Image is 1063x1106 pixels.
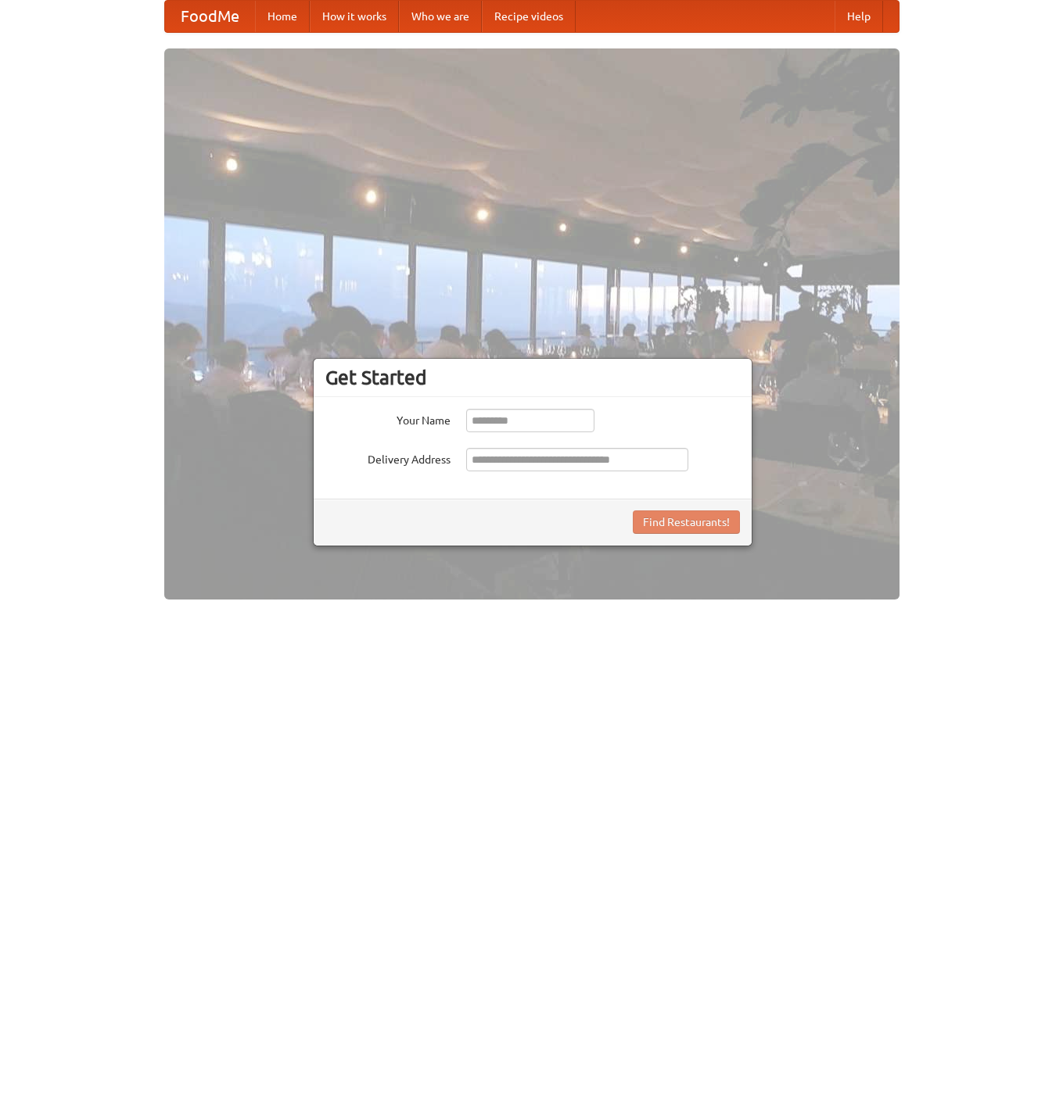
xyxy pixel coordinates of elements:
[325,366,740,389] h3: Get Started
[325,448,451,467] label: Delivery Address
[165,1,255,32] a: FoodMe
[310,1,399,32] a: How it works
[399,1,482,32] a: Who we are
[835,1,883,32] a: Help
[482,1,576,32] a: Recipe videos
[255,1,310,32] a: Home
[633,510,740,534] button: Find Restaurants!
[325,409,451,428] label: Your Name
